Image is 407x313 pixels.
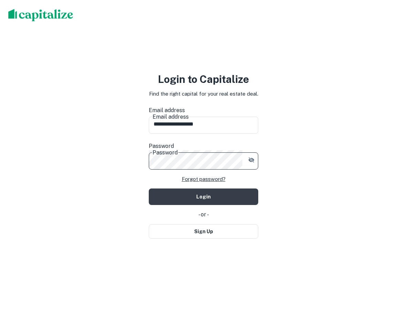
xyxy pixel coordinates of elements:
div: - or - [149,211,258,219]
button: Sign Up [149,224,258,239]
label: Password [149,142,258,150]
iframe: Chat Widget [373,258,407,291]
button: Login [149,188,258,205]
img: capitalize-logo.png [8,9,73,21]
p: Find the right capital for your real estate deal. [149,90,258,98]
h3: Login to Capitalize [149,72,258,87]
a: Forgot password? [182,175,226,183]
label: Email address [149,106,258,115]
